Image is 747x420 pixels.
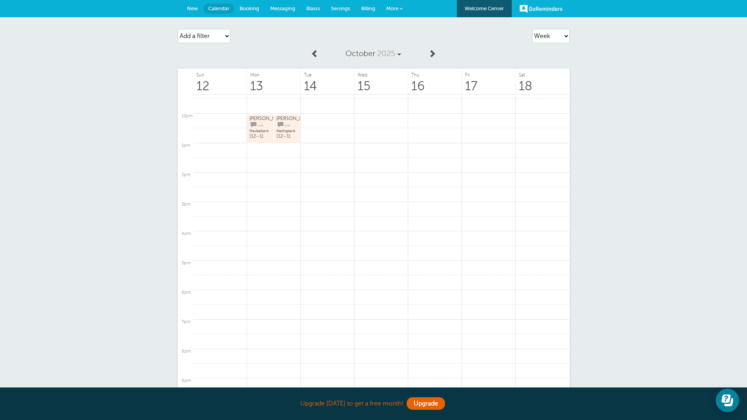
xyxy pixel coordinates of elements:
div: 12pm [182,113,193,118]
span: Mon [247,69,300,79]
span: Sat [516,69,569,79]
div: 1pm [182,143,193,148]
span: [12–1] [249,133,264,139]
span: Wed [354,69,408,79]
div: 7pm [182,319,193,324]
span: 16 [408,79,462,94]
span: Blasts [306,5,320,11]
span: Kledingbank [276,129,296,133]
a: [PERSON_NAME] for Kledingbank [12–1] [276,116,298,142]
span: for [258,124,263,127]
span: 17 [462,79,515,94]
a: October 2025 [323,45,424,62]
span: Billing [361,5,375,11]
span: More [386,5,398,11]
span: Sun [193,69,247,79]
a: [PERSON_NAME] for Meubelbank [12–1] [249,116,271,142]
a: Calendar [204,4,234,14]
div: 5pm [182,260,193,265]
a: Upgrade [407,397,445,410]
div: 2pm [182,172,193,177]
span: Messaging [270,5,295,11]
span: 2025 [377,49,395,58]
span: 13 [247,79,300,94]
div: Upgrade [DATE] to get a free month! [178,395,570,412]
span: Thu [408,69,462,79]
span: 18 [516,79,569,94]
span: Meubelbank [249,129,269,133]
span: for [285,124,290,127]
div: 8pm [182,349,193,354]
span: [PERSON_NAME] [276,116,314,121]
iframe: Resource center [716,389,739,412]
span: Calendar [208,5,229,11]
span: This customer will get reminders via SMS/text for this appointment. (You can hide these icons und... [276,122,284,127]
span: Settings [331,5,350,11]
span: [12–1] [276,133,291,139]
div: 3pm [182,202,193,207]
span: This customer will get reminders via SMS/text for this appointment. (You can hide these icons und... [249,122,256,127]
span: Tue [301,69,354,79]
span: Booking [240,5,259,11]
span: Fri [462,69,515,79]
div: 6pm [182,290,193,295]
span: [PERSON_NAME] [249,116,287,121]
span: October [345,49,375,58]
span: 14 [301,79,354,94]
span: New [187,5,198,11]
div: 9pm [182,378,193,383]
span: 15 [354,79,408,94]
div: 4pm [182,231,193,236]
span: 12 [193,79,247,94]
